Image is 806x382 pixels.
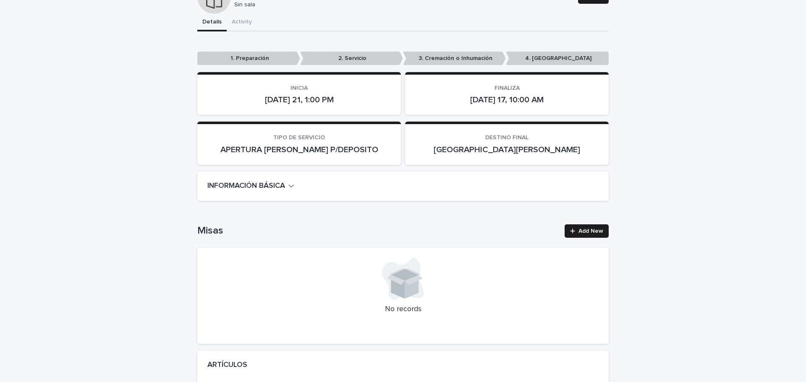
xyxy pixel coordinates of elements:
h1: Misas [197,225,560,237]
p: APERTURA [PERSON_NAME] P/DEPOSITO [207,145,391,155]
p: 4. [GEOGRAPHIC_DATA] [506,52,609,65]
button: Activity [227,14,257,31]
p: 1. Preparación [197,52,300,65]
span: FINALIZA [495,85,520,91]
p: [DATE] 21, 1:00 PM [207,95,391,105]
p: [GEOGRAPHIC_DATA][PERSON_NAME] [415,145,599,155]
p: 3. Cremación o Inhumación [403,52,506,65]
button: Details [197,14,227,31]
p: [DATE] 17, 10:00 AM [415,95,599,105]
span: INICIA [290,85,308,91]
p: 2. Servicio [300,52,403,65]
span: TIPO DE SERVICIO [273,135,325,140]
h2: ARTÍCULOS [207,361,247,370]
a: Add New [565,224,609,238]
p: Sin sala [234,1,568,8]
p: No records [207,305,599,314]
span: Add New [578,228,603,234]
h2: INFORMACIÓN BÁSICA [207,182,285,191]
span: DESTINO FINAL [485,135,529,140]
button: INFORMACIÓN BÁSICA [207,182,294,191]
